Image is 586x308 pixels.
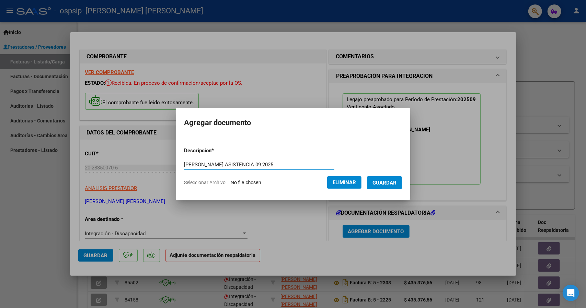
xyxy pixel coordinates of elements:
[327,176,361,189] button: Eliminar
[563,285,579,301] div: Open Intercom Messenger
[184,116,402,129] h2: Agregar documento
[372,180,397,186] span: Guardar
[184,147,250,155] p: Descripcion
[333,179,356,186] span: Eliminar
[184,180,226,185] span: Seleccionar Archivo
[367,176,402,189] button: Guardar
